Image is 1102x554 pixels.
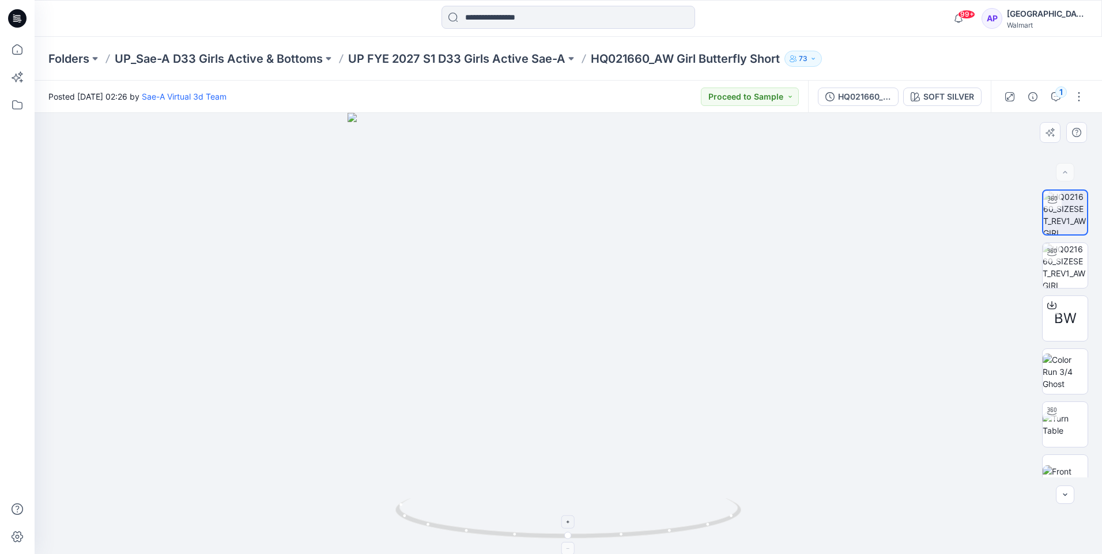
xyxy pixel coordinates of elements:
[1043,412,1088,437] img: Turn Table
[903,88,982,106] button: SOFT SILVER
[838,90,891,103] div: HQ021660_SIZESET_REV1_SOFT SILVER
[923,90,974,103] div: SOFT SILVER
[799,52,807,65] p: 73
[348,51,565,67] a: UP FYE 2027 S1 D33 Girls Active Sae-A
[1007,21,1088,29] div: Walmart
[1024,88,1042,106] button: Details
[1007,7,1088,21] div: [GEOGRAPHIC_DATA]
[818,88,899,106] button: HQ021660_SIZESET_REV1_SOFT SILVER
[1043,465,1088,490] img: Front Ghost
[48,51,89,67] a: Folders
[982,8,1002,29] div: AP
[142,92,227,101] a: Sae-A Virtual 3d Team
[591,51,780,67] p: HQ021660_AW Girl Butterfly Short
[784,51,822,67] button: 73
[1043,243,1088,288] img: HQ021660_SIZESET_REV1_AW GIRL BUTTERFLY SHORT_SaeA_082125_SOFT SILVER_TRANS
[1047,88,1065,106] button: 1
[958,10,975,19] span: 99+
[48,90,227,103] span: Posted [DATE] 02:26 by
[115,51,323,67] a: UP_Sae-A D33 Girls Active & Bottoms
[1054,308,1077,329] span: BW
[1055,86,1067,98] div: 1
[1043,191,1087,234] img: HQ021660_SIZESET_REV1_AW GIRL BUTTERFLY SHORT_SaeA_082125_SOFT SILVER
[1043,354,1088,390] img: Color Run 3/4 Ghost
